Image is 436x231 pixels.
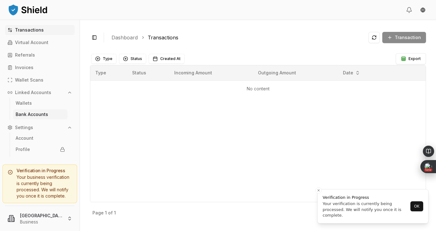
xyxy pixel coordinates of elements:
[396,53,426,64] button: Export
[2,164,77,203] a: Verification in ProgressYour business verification is currently being processed. We will notify y...
[114,211,116,215] p: 1
[119,54,146,64] button: Status
[108,211,113,215] p: of
[15,78,43,82] p: Wallet Scans
[13,133,67,143] a: Account
[5,38,75,48] a: Virtual Account
[323,194,409,201] div: Verification in Progress
[160,56,181,61] span: Created At
[5,123,75,133] button: Settings
[13,109,67,119] a: Bank Accounts
[340,68,363,78] button: Date
[127,65,169,80] th: Status
[92,211,104,215] p: Page
[111,34,364,41] nav: breadcrumb
[20,219,62,225] p: Business
[16,136,33,140] p: Account
[5,25,75,35] a: Transactions
[169,65,253,80] th: Incoming Amount
[13,98,67,108] a: Wallets
[15,28,44,32] p: Transactions
[148,34,178,41] a: Transactions
[15,125,33,130] p: Settings
[5,88,75,98] button: Linked Accounts
[8,168,72,173] h5: Verification in Progress
[5,50,75,60] a: Referrals
[15,90,51,95] p: Linked Accounts
[91,54,116,64] button: Type
[315,187,322,193] button: Close toast
[16,112,48,117] p: Bank Accounts
[5,75,75,85] a: Wallet Scans
[253,65,337,80] th: Outgoing Amount
[15,53,35,57] p: Referrals
[5,63,75,73] a: Invoices
[15,40,48,45] p: Virtual Account
[16,147,30,152] p: Profile
[410,201,423,211] button: OK
[16,101,32,105] p: Wallets
[149,54,185,64] button: Created At
[323,201,409,218] div: Your verification is currently being processed. We will notify you once it is complete.
[13,156,67,166] a: Team
[2,208,77,228] button: [GEOGRAPHIC_DATA] Phone ShopBusiness
[15,65,33,70] p: Invoices
[13,144,67,154] a: Profile
[90,65,127,80] th: Type
[7,3,48,16] img: ShieldPay Logo
[20,212,62,219] p: [GEOGRAPHIC_DATA] Phone Shop
[8,174,72,199] div: Your business verification is currently being processed. We will notify you once it is complete.
[95,86,421,92] p: No content
[105,211,107,215] p: 1
[111,34,138,41] a: Dashboard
